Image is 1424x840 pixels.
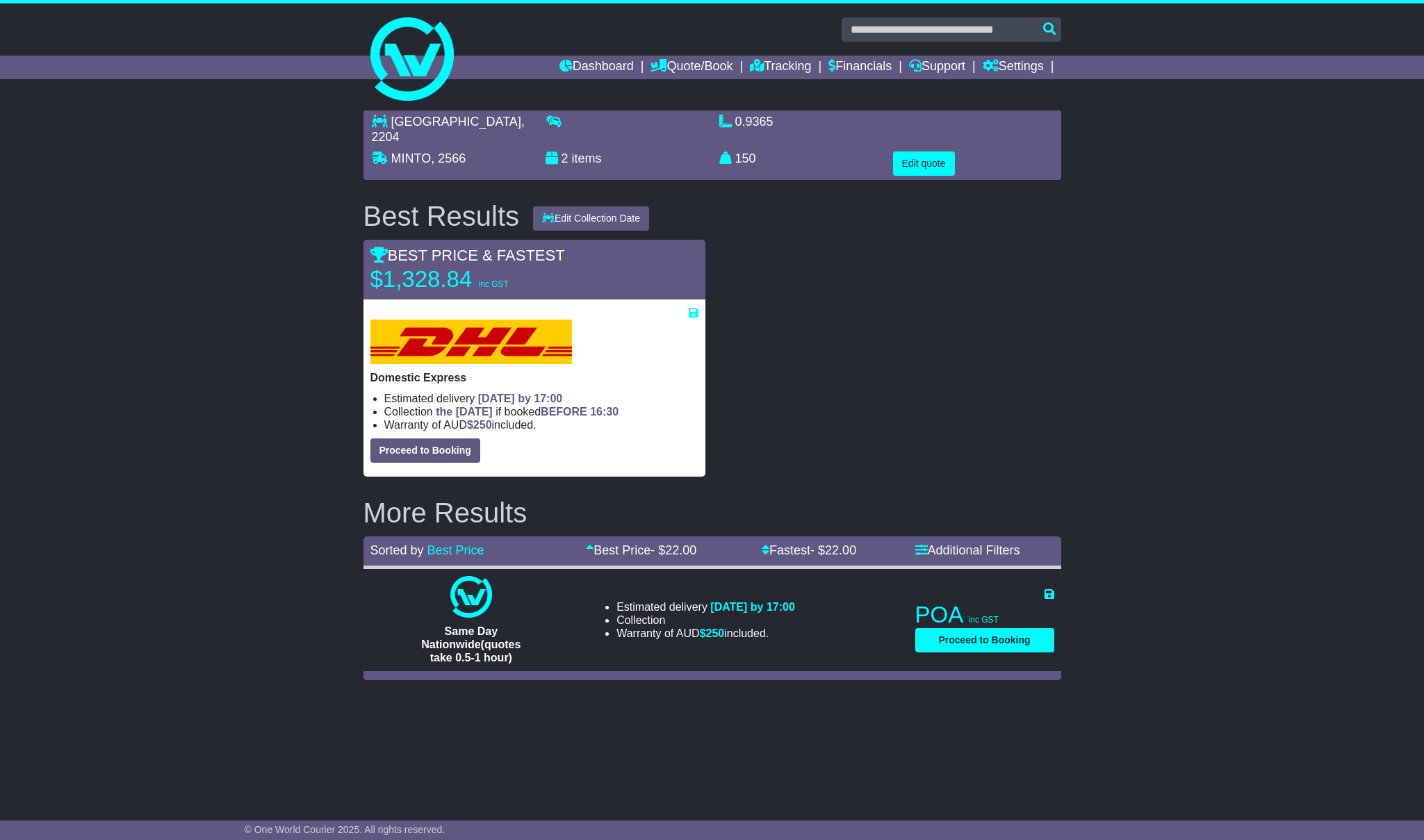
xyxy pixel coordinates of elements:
span: Same Day Nationwide(quotes take 0.5-1 hour) [421,625,521,664]
button: Edit quote [893,151,955,176]
span: [GEOGRAPHIC_DATA] [391,115,521,129]
span: [DATE] by 17:00 [710,601,795,613]
span: 150 [735,151,756,165]
span: 0.9365 [735,115,774,129]
span: items [572,151,602,165]
button: Proceed to Booking [915,628,1054,652]
img: DHL: Domestic Express [370,320,572,364]
span: 22.00 [825,543,856,557]
p: Domestic Express [370,371,698,384]
span: 250 [706,627,725,639]
span: © One World Courier 2025. All rights reserved. [245,824,445,835]
span: BEFORE [541,406,587,418]
span: the [DATE] [436,406,492,418]
li: Estimated delivery [616,600,795,613]
a: Best Price- $22.00 [586,543,696,557]
span: $ [467,419,492,431]
p: POA [915,601,1054,629]
span: inc GST [478,279,508,289]
span: inc GST [969,615,999,625]
li: Warranty of AUD included. [384,418,698,431]
span: MINTO [391,151,432,165]
a: Dashboard [559,56,634,79]
a: Best Price [427,543,484,557]
a: Fastest- $22.00 [762,543,856,557]
a: Settings [983,56,1044,79]
button: Proceed to Booking [370,438,480,463]
p: $1,328.84 [370,265,544,293]
h2: More Results [363,497,1061,528]
span: BEST PRICE & FASTEST [370,247,565,264]
span: if booked [436,406,619,418]
li: Warranty of AUD included. [616,627,795,640]
a: Financials [828,56,892,79]
span: 22.00 [665,543,696,557]
li: Collection [616,613,795,627]
a: Tracking [750,56,811,79]
span: 250 [473,419,492,431]
span: $ [700,627,725,639]
a: Quote/Book [650,56,733,79]
span: [DATE] by 17:00 [478,393,563,404]
span: - $ [650,543,696,557]
span: 16:30 [590,406,619,418]
span: , 2566 [431,151,466,165]
button: Edit Collection Date [533,206,649,231]
span: Sorted by [370,543,424,557]
div: Best Results [357,201,527,231]
li: Estimated delivery [384,392,698,405]
img: One World Courier: Same Day Nationwide(quotes take 0.5-1 hour) [450,576,492,618]
span: - $ [810,543,856,557]
span: , 2204 [372,115,525,144]
li: Collection [384,405,698,418]
a: Support [909,56,965,79]
a: Additional Filters [915,543,1020,557]
span: 2 [562,151,568,165]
